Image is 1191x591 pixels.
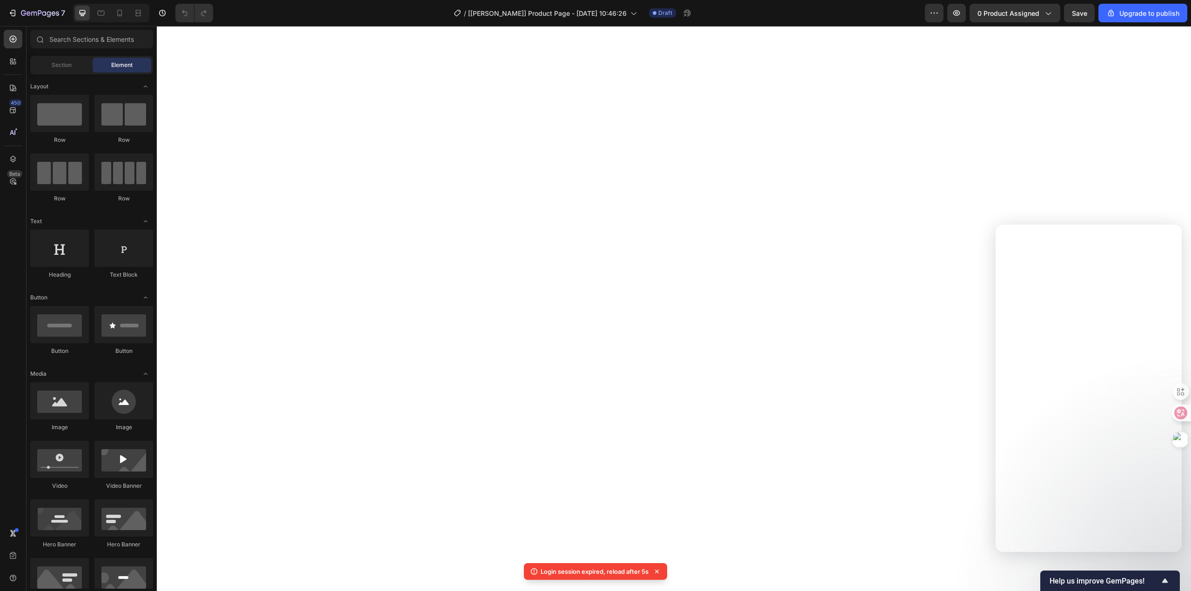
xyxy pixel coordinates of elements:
span: [[PERSON_NAME]] Product Page - [DATE] 10:46:26 [468,8,627,18]
div: Video Banner [94,482,153,490]
span: Toggle open [138,290,153,305]
div: Image [30,423,89,432]
div: Hero Banner [94,540,153,549]
div: Row [30,136,89,144]
iframe: Intercom live chat [996,225,1182,552]
div: Row [94,136,153,144]
span: Section [52,61,72,69]
button: Save [1064,4,1095,22]
span: Text [30,217,42,226]
button: 0 product assigned [970,4,1060,22]
span: Help us improve GemPages! [1050,577,1159,585]
p: Login session expired, reload after 5s [541,567,649,576]
span: Layout [30,82,48,91]
span: Draft [658,9,672,17]
div: Video [30,482,89,490]
span: Toggle open [138,79,153,94]
button: Upgrade to publish [1098,4,1187,22]
div: Text Block [94,271,153,279]
span: Save [1072,9,1087,17]
div: Hero Banner [30,540,89,549]
div: Upgrade to publish [1106,8,1179,18]
button: 7 [4,4,69,22]
div: Row [30,194,89,203]
div: Row [94,194,153,203]
iframe: Design area [157,26,1191,591]
iframe: Intercom live chat [1159,545,1182,568]
span: / [464,8,466,18]
div: Beta [7,170,22,178]
span: Toggle open [138,214,153,229]
div: Heading [30,271,89,279]
p: 7 [61,7,65,19]
div: Undo/Redo [175,4,213,22]
div: Button [94,347,153,355]
span: Media [30,370,47,378]
input: Search Sections & Elements [30,30,153,48]
span: Button [30,293,47,302]
div: Button [30,347,89,355]
span: 0 product assigned [977,8,1039,18]
button: Show survey - Help us improve GemPages! [1050,575,1171,586]
span: Toggle open [138,366,153,381]
div: Image [94,423,153,432]
div: 450 [9,99,22,106]
span: Element [111,61,133,69]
